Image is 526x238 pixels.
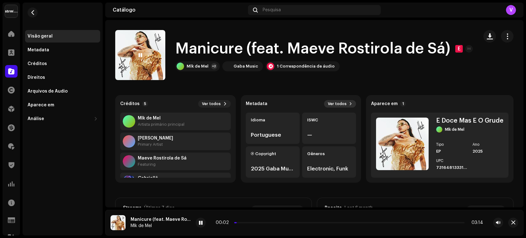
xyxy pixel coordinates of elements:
[115,30,165,80] img: e7efa075-fd55-4e32-bfc8-aaeddfe9703d
[445,127,464,132] div: Mlk de Mel
[138,142,173,147] div: Primary Artist
[28,61,47,66] div: Créditos
[138,122,184,127] div: Artista primário principal
[251,205,304,215] button: See Consumption
[28,103,54,108] div: Aparece em
[138,136,173,141] strong: Maia Caos
[472,143,504,146] div: Ano
[25,44,100,56] re-m-nav-item: Metadata
[307,131,351,139] div: —
[138,176,158,181] strong: Gabriellê
[246,101,267,106] strong: Metadata
[25,30,100,43] re-m-nav-item: Visão geral
[25,58,100,70] re-m-nav-item: Créditos
[25,71,100,84] re-m-nav-item: Direitos
[436,118,503,124] div: É Doce Mas É O Grude
[467,220,483,225] div: 03:14
[436,159,467,163] div: UPC
[28,75,45,80] div: Direitos
[466,205,506,215] button: Ver Receita
[328,101,347,106] span: Ver todos
[5,5,18,18] img: 408b884b-546b-4518-8448-1008f9c76b02
[251,131,295,139] div: Portuguese
[131,223,191,228] div: Mlk de Mel
[25,85,100,98] re-m-nav-item: Arquivos de Áudio
[325,205,342,210] div: Receita
[25,113,100,125] re-m-nav-dropdown: Análise
[263,8,281,13] span: Pesquisa
[371,101,398,106] strong: Aparece em
[28,89,68,94] div: Arquivos de Áudio
[251,165,295,173] div: 2025 Gaba Music
[131,217,191,222] div: Manicure (feat. Maeve Rostirola de Sá)
[307,151,351,156] div: Gêneros
[28,116,44,121] div: Análise
[25,99,100,111] re-m-nav-item: Aparece em
[123,175,135,188] img: 48bb3c11-ba26-499a-93ad-99562312d7de
[506,5,516,15] div: V
[216,220,232,225] div: 00:02
[111,215,126,230] img: e7efa075-fd55-4e32-bfc8-aaeddfe9703d
[142,101,148,107] p-badge: 5
[324,100,356,108] button: Ver todos
[120,101,140,106] strong: Créditos
[224,63,231,70] img: 31c108b0-6c26-4282-a0bd-f7d306eeab72
[251,151,295,156] div: Ⓟ Copyright
[187,64,209,69] div: Mlk de Mel
[344,205,373,210] div: Last 6 month
[28,48,49,53] div: Metadata
[307,118,351,123] div: ISWC
[436,143,467,146] div: Tipo
[198,100,231,108] button: Ver todos
[138,162,187,167] div: Featuring
[202,101,221,106] span: Ver todos
[138,156,187,161] strong: Maeve Rostirola de Sá
[307,165,351,173] div: Electronic, Funk
[123,205,142,210] div: Streams
[144,205,175,210] div: Últimos 7 dias
[138,116,184,121] strong: Mlk de Mel
[436,149,467,154] div: EP
[234,64,258,69] div: Gaba Music
[455,45,463,53] div: E
[376,118,429,170] img: e7efa075-fd55-4e32-bfc8-aaeddfe9703d
[400,101,406,107] p-badge: 1
[28,34,53,39] div: Visão geral
[251,118,295,123] div: Idioma
[175,39,450,59] h1: Manicure (feat. Maeve Rostirola de Sá)
[277,64,335,69] div: 1 Correspondência de áudio
[211,63,217,69] div: +2
[113,8,245,13] div: Catálogo
[436,165,467,170] div: 7316481333197
[472,149,504,154] div: 2025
